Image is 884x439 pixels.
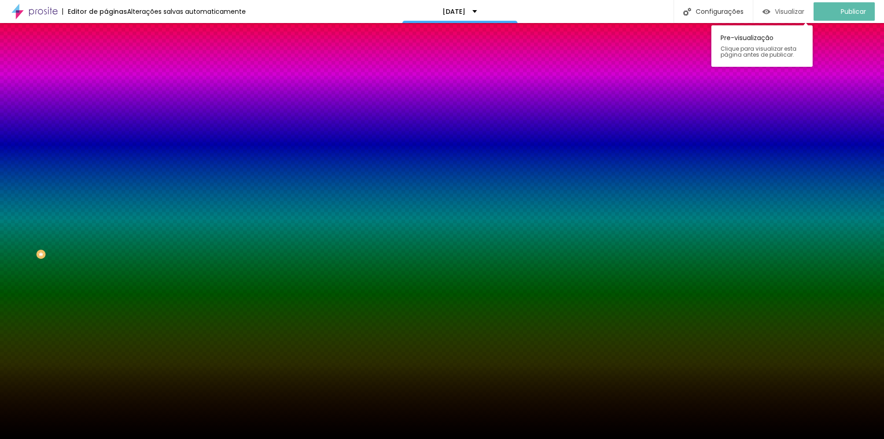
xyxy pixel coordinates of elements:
[775,8,804,15] span: Visualizar
[762,8,770,16] img: view-1.svg
[711,25,813,67] div: Pre-visualização
[721,46,803,58] span: Clique para visualizar esta página antes de publicar.
[814,2,875,21] button: Publicar
[127,8,246,15] div: Alterações salvas automaticamente
[753,2,814,21] button: Visualizar
[62,8,127,15] div: Editor de páginas
[841,8,866,15] span: Publicar
[442,8,465,15] p: [DATE]
[683,8,691,16] img: Icone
